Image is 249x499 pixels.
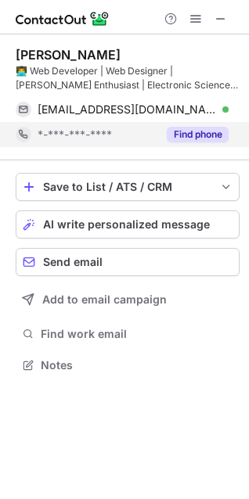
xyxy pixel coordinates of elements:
span: AI write personalized message [43,218,210,231]
button: Notes [16,354,240,376]
div: [PERSON_NAME] [16,47,121,63]
span: Find work email [41,327,233,341]
button: save-profile-one-click [16,173,240,201]
span: Send email [43,256,103,268]
button: Reveal Button [167,127,229,142]
div: 👨‍💻 Web Developer | Web Designer | [PERSON_NAME] Enthusiast | Electronic Science Graduate [16,64,240,92]
span: Notes [41,358,233,372]
img: ContactOut v5.3.10 [16,9,110,28]
button: Send email [16,248,240,276]
span: Add to email campaign [42,293,167,306]
div: Save to List / ATS / CRM [43,181,212,193]
button: Find work email [16,323,240,345]
span: [EMAIL_ADDRESS][DOMAIN_NAME] [38,102,217,117]
button: Add to email campaign [16,285,240,314]
button: AI write personalized message [16,210,240,239]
